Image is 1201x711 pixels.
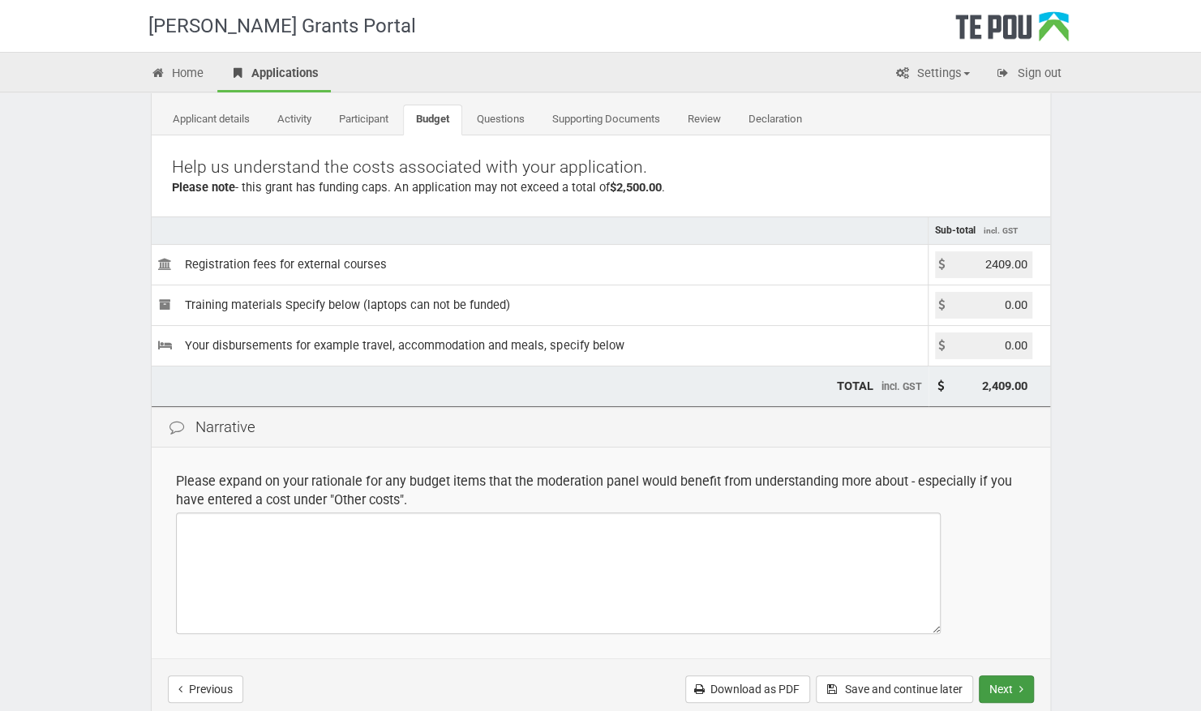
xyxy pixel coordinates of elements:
a: Review [675,105,734,135]
a: Applications [217,57,331,92]
td: Sub-total [929,216,1050,244]
a: Participant [326,105,401,135]
a: Download as PDF [685,675,810,703]
td: Your disbursements for example travel, accommodation and meals, specify below [152,325,929,366]
a: Settings [883,57,982,92]
td: TOTAL [152,366,929,406]
button: Save and continue later [816,675,973,703]
a: Home [139,57,217,92]
td: Training materials Specify below (laptops can not be funded) [152,285,929,325]
a: Supporting Documents [539,105,673,135]
div: Te Pou Logo [955,11,1069,52]
a: Questions [464,105,538,135]
b: Please note [172,180,235,195]
a: Declaration [736,105,815,135]
span: incl. GST [881,380,922,392]
span: incl. GST [984,226,1018,235]
a: Applicant details [160,105,263,135]
button: Previous step [168,675,243,703]
p: Help us understand the costs associated with your application. [172,156,1030,179]
a: Budget [403,105,462,135]
button: Next step [979,675,1034,703]
td: Registration fees for external courses [152,244,929,285]
div: Please expand on your rationale for any budget items that the moderation panel would benefit from... [176,472,1026,509]
a: Sign out [984,57,1074,92]
div: Narrative [152,407,1050,448]
div: - this grant has funding caps. An application may not exceed a total of . [172,179,1030,196]
a: Activity [264,105,324,135]
b: $2,500.00 [610,180,662,195]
